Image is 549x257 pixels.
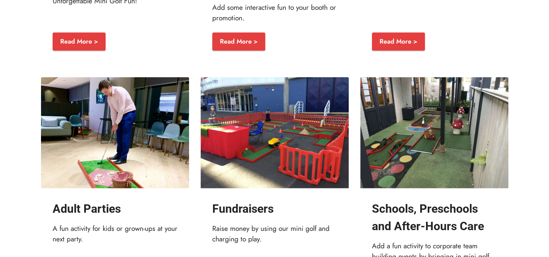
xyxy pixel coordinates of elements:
[53,223,177,244] p: A fun activity for kids or grown-ups at your next party.
[41,77,189,188] img: Mini Golf Parties
[212,32,265,50] a: Read More >
[212,2,337,23] p: Add some interactive fun to your booth or promotion.
[212,223,337,244] p: Raise money by using our mini golf and charging to play.
[360,77,508,188] img: Preschool
[53,32,106,50] a: Read More >
[372,201,484,233] strong: Schools, Preschools and After-Hours Care
[372,32,425,50] a: Read More >
[212,201,274,215] strong: Fundraisers
[53,201,121,215] strong: Adult Parties
[201,77,349,188] img: Events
